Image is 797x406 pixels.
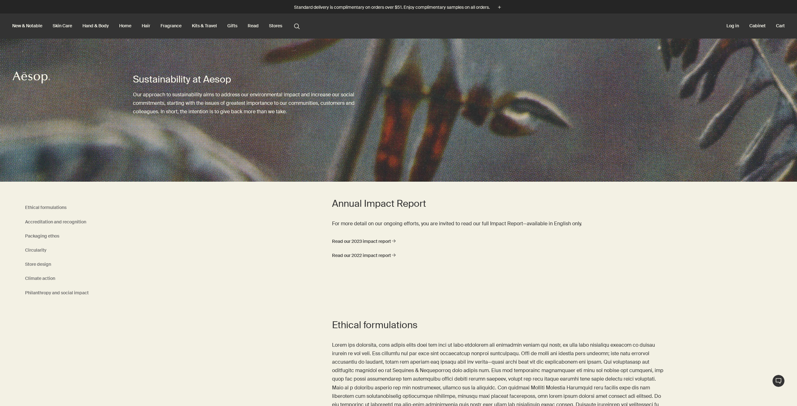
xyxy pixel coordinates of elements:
h1: Sustainability at Aesop [133,73,373,86]
a: Read our 2022 impact report [332,252,396,259]
a: Accreditation and recognition [25,218,86,226]
a: Aesop [11,70,52,87]
a: Ethical formulations [25,204,66,211]
button: New & Notable [11,22,44,30]
a: Cabinet [748,22,767,30]
svg: Aesop [13,71,50,84]
a: Home [118,22,133,30]
nav: supplementary [725,13,786,39]
a: Gifts [226,22,239,30]
p: For more detail on our ongoing efforts, you are invited to read our full Impact Report—available ... [332,219,664,228]
h2: Annual Impact Report [332,197,664,210]
a: Kits & Travel [191,22,218,30]
button: Live Assistance [772,375,785,387]
button: Cart [775,22,786,30]
a: Packaging ethos [25,232,59,240]
a: Hair [140,22,151,30]
nav: primary [11,13,303,39]
p: Standard delivery is complimentary on orders over $51. Enjoy complimentary samples on all orders. [294,4,490,11]
a: Circularity [25,246,46,254]
a: Fragrance [159,22,183,30]
p: Our approach to sustainability aims to address our environmental impact and increase our social c... [133,90,373,116]
a: Hand & Body [81,22,110,30]
a: Store design [25,260,51,268]
a: Read our 2023 impact report [332,238,396,245]
a: Read [246,22,260,30]
a: Skin Care [51,22,73,30]
button: Stores [268,22,283,30]
h2: Ethical formulations [332,319,664,331]
button: Log in [725,22,740,30]
button: Open search [291,20,303,32]
a: Climate action [25,275,55,282]
a: Philanthropy and social impact [25,289,89,297]
button: Standard delivery is complimentary on orders over $51. Enjoy complimentary samples on all orders. [294,4,503,11]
